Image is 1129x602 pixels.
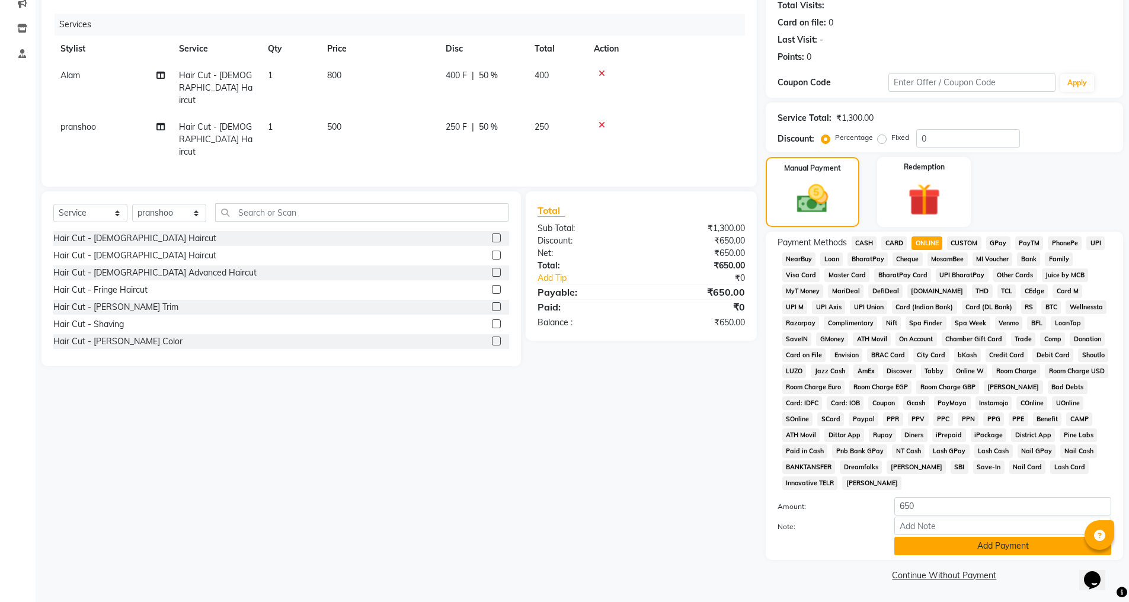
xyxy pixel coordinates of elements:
span: Card (Indian Bank) [892,300,957,314]
span: GMoney [816,332,848,346]
span: UPI Union [850,300,887,314]
span: Paid in Cash [782,444,828,458]
span: Venmo [995,316,1023,330]
span: Alam [60,70,80,81]
span: Chamber Gift Card [942,332,1006,346]
div: Paid: [529,300,641,314]
div: Coupon Code [778,76,889,89]
span: Nift [882,316,901,330]
span: Credit Card [986,348,1028,362]
span: SBI [951,460,968,474]
span: MI Voucher [973,252,1013,266]
span: [DOMAIN_NAME] [907,284,967,298]
span: Pnb Bank GPay [832,444,887,458]
span: BFL [1027,316,1046,330]
span: Innovative TELR [782,476,838,490]
span: Complimentary [824,316,877,330]
span: PPE [1009,412,1028,426]
span: SOnline [782,412,813,426]
th: Action [587,36,745,62]
span: Spa Finder [906,316,946,330]
span: [PERSON_NAME] [842,476,901,490]
span: 1 [268,121,273,132]
span: UPI BharatPay [936,268,989,282]
div: Service Total: [778,112,831,124]
span: Debit Card [1032,348,1073,362]
span: 500 [327,121,341,132]
div: Hair Cut - [PERSON_NAME] Color [53,335,183,348]
span: Online W [952,364,988,378]
span: ATH Movil [853,332,891,346]
span: UPI [1086,236,1105,250]
span: Bad Debts [1048,380,1088,394]
span: Envision [830,348,862,362]
span: Family [1045,252,1073,266]
span: DefiDeal [868,284,903,298]
div: ₹650.00 [641,285,754,299]
span: CARD [881,236,907,250]
span: UPI Axis [812,300,845,314]
span: Card: IDFC [782,396,823,410]
span: LoanTap [1051,316,1085,330]
span: Card: IOB [827,396,863,410]
span: PPN [958,412,978,426]
span: Dittor App [824,428,864,442]
th: Price [320,36,439,62]
th: Qty [261,36,320,62]
span: Room Charge Euro [782,380,845,394]
label: Percentage [835,132,873,143]
th: Disc [439,36,527,62]
img: _gift.svg [898,180,951,220]
div: Hair Cut - [DEMOGRAPHIC_DATA] Haircut [53,232,216,245]
div: Hair Cut - Fringe Haircut [53,284,148,296]
span: UPI M [782,300,808,314]
div: Discount: [529,235,641,247]
span: TCL [997,284,1016,298]
span: Spa Week [951,316,990,330]
span: 800 [327,70,341,81]
span: Hair Cut - [DEMOGRAPHIC_DATA] Haircut [179,70,252,105]
div: Hair Cut - [PERSON_NAME] Trim [53,301,178,313]
span: BTC [1041,300,1061,314]
span: Bank [1017,252,1040,266]
span: Lash Card [1050,460,1089,474]
span: Loan [820,252,843,266]
span: iPackage [971,428,1007,442]
input: Amount [894,497,1111,515]
span: SCard [817,412,844,426]
span: 250 [535,121,549,132]
div: Hair Cut - [DEMOGRAPHIC_DATA] Haircut [53,249,216,262]
span: MyT Money [782,284,824,298]
div: Hair Cut - Shaving [53,318,124,331]
span: COnline [1016,396,1047,410]
span: 400 [535,70,549,81]
span: Total [538,204,565,217]
span: AmEx [853,364,878,378]
span: Jazz Cash [811,364,849,378]
img: _cash.svg [787,181,838,217]
span: pranshoo [60,121,96,132]
span: Juice by MCB [1042,268,1089,282]
span: 1 [268,70,273,81]
span: NearBuy [782,252,816,266]
span: 250 F [446,121,467,133]
iframe: chat widget [1079,555,1117,590]
span: Payment Methods [778,236,847,249]
span: | [472,121,474,133]
div: Payable: [529,285,641,299]
span: Other Cards [993,268,1037,282]
span: LUZO [782,364,807,378]
span: Benefit [1033,412,1062,426]
span: [PERSON_NAME] [984,380,1043,394]
span: 50 % [479,69,498,82]
span: PPG [983,412,1004,426]
span: Dreamfolks [840,460,882,474]
span: Room Charge USD [1045,364,1108,378]
div: 0 [829,17,833,29]
span: THD [972,284,993,298]
span: Razorpay [782,316,820,330]
div: ₹1,300.00 [641,222,754,235]
label: Manual Payment [784,163,841,174]
span: Card on File [782,348,826,362]
span: Card (DL Bank) [962,300,1016,314]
